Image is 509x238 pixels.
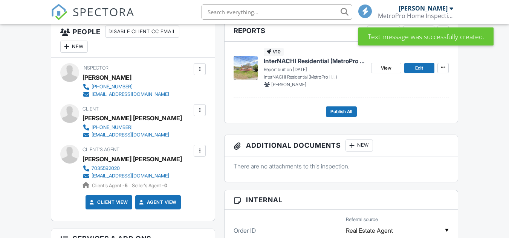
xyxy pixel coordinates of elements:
span: Seller's Agent - [132,183,167,188]
div: [PERSON_NAME] [PERSON_NAME] [83,112,182,124]
a: [PHONE_NUMBER] [83,83,169,91]
span: Client [83,106,99,112]
div: [EMAIL_ADDRESS][DOMAIN_NAME] [92,91,169,97]
a: [PERSON_NAME] [PERSON_NAME] [83,153,182,165]
a: [EMAIL_ADDRESS][DOMAIN_NAME] [83,91,169,98]
a: [PHONE_NUMBER] [83,124,176,131]
a: Agent View [138,199,177,206]
h3: People [51,21,215,58]
a: [EMAIL_ADDRESS][DOMAIN_NAME] [83,172,176,180]
a: Client View [88,199,128,206]
strong: 0 [164,183,167,188]
p: There are no attachments to this inspection. [234,162,448,170]
h3: Additional Documents [225,135,457,156]
label: Order ID [234,226,256,235]
span: Client's Agent - [92,183,129,188]
div: [PERSON_NAME] [399,5,448,12]
h3: Internal [225,190,457,210]
div: New [60,41,88,53]
span: SPECTORA [73,4,135,20]
div: New [345,139,373,152]
span: Inspector [83,65,109,71]
div: Text message was successfully created. [358,27,494,45]
a: 7035592020 [83,165,176,172]
img: The Best Home Inspection Software - Spectora [51,4,67,20]
div: Disable Client CC Email [105,26,179,38]
a: SPECTORA [51,10,135,26]
input: Search everything... [202,5,352,20]
label: Referral source [346,216,378,223]
div: [PERSON_NAME] [83,72,131,83]
strong: 5 [125,183,128,188]
div: [EMAIL_ADDRESS][DOMAIN_NAME] [92,173,169,179]
a: [EMAIL_ADDRESS][DOMAIN_NAME] [83,131,176,139]
span: Client's Agent [83,147,119,152]
div: MetroPro Home Inspections, LLC [378,12,453,20]
div: 7035592020 [92,165,120,171]
div: [EMAIL_ADDRESS][DOMAIN_NAME] [92,132,169,138]
div: [PHONE_NUMBER] [92,84,133,90]
div: [PHONE_NUMBER] [92,124,133,130]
